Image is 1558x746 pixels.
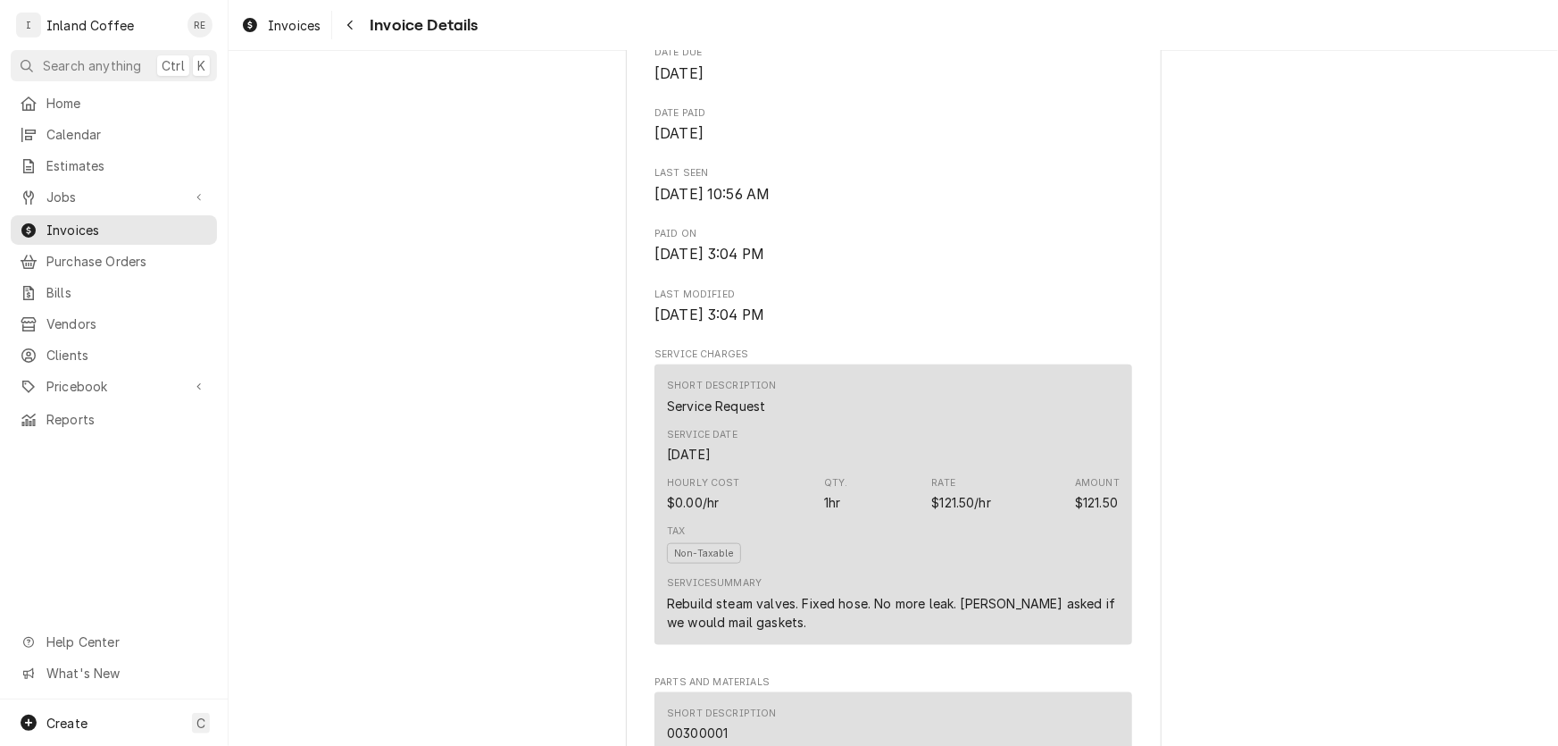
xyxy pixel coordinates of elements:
span: Purchase Orders [46,252,208,271]
div: Rebuild steam valves. Fixed hose. No more leak. [PERSON_NAME] asked if we would mail gaskets. [667,594,1120,632]
a: Go to Jobs [11,182,217,212]
div: Service Date [667,445,711,464]
div: Ruth Easley's Avatar [187,13,212,38]
a: Go to What's New [11,658,217,688]
span: Invoices [46,221,208,239]
div: Short Description [667,707,777,742]
span: Date Due [654,63,1132,85]
div: Tax [667,524,685,539]
span: C [196,714,205,733]
span: Calendar [46,125,208,144]
div: Service Charges [654,348,1132,653]
a: Clients [11,340,217,370]
div: Quantity [824,476,848,512]
span: [DATE] 3:04 PM [654,246,764,263]
div: Cost [667,493,719,512]
span: Home [46,94,208,113]
span: K [197,56,205,75]
span: Invoice Details [364,13,478,38]
a: Purchase Orders [11,247,217,276]
span: Invoices [268,16,321,35]
span: Ctrl [162,56,185,75]
div: Service Charges List [654,365,1132,653]
div: Short Description [667,397,765,415]
div: Date Due [654,46,1132,84]
span: [DATE] [654,65,704,82]
div: Short Description [667,379,777,393]
span: [DATE] [654,125,704,142]
div: Quantity [824,493,840,512]
a: Invoices [234,11,328,40]
span: Date Paid [654,106,1132,121]
div: Amount [1075,493,1118,512]
span: Service Charges [654,348,1132,362]
span: Last Seen [654,166,1132,180]
span: Date Due [654,46,1132,60]
span: Last Seen [654,184,1132,205]
a: Home [11,88,217,118]
a: Vendors [11,309,217,339]
div: Last Seen [654,166,1132,205]
span: Date Paid [654,123,1132,145]
div: Short Description [667,724,728,742]
div: Hourly Cost [667,476,740,490]
div: Amount [1075,476,1120,490]
span: Vendors [46,314,208,333]
div: Rate [931,476,955,490]
div: I [16,13,41,38]
span: Last Modified [654,288,1132,302]
span: Pricebook [46,377,181,396]
div: Price [931,493,991,512]
div: Service Date [667,428,737,442]
a: Go to Pricebook [11,372,217,401]
a: Reports [11,405,217,434]
div: Qty. [824,476,848,490]
div: Service Date [667,428,737,464]
span: Last Modified [654,305,1132,326]
div: Short Description [667,707,777,721]
div: Short Description [667,379,777,415]
span: Clients [46,346,208,365]
span: Search anything [43,56,141,75]
span: Non-Taxable [667,543,741,564]
span: [DATE] 3:04 PM [654,306,764,323]
span: [DATE] 10:56 AM [654,186,770,203]
a: Invoices [11,215,217,245]
span: Estimates [46,156,208,175]
a: Go to Help Center [11,627,217,657]
div: Cost [667,476,740,512]
span: Paid On [654,244,1132,265]
a: Estimates [11,151,217,180]
button: Navigate back [336,11,364,39]
span: Reports [46,410,208,429]
a: Bills [11,278,217,307]
span: Parts and Materials [654,675,1132,690]
span: Paid On [654,227,1132,241]
a: Calendar [11,120,217,149]
div: Amount [1075,476,1120,512]
div: Date Paid [654,106,1132,145]
div: Line Item [654,365,1132,645]
div: Inland Coffee [46,16,134,35]
span: What's New [46,664,206,683]
button: Search anythingCtrlK [11,50,217,81]
div: RE [187,13,212,38]
span: Help Center [46,633,206,651]
span: Jobs [46,188,181,206]
div: Paid On [654,227,1132,265]
span: Bills [46,283,208,302]
span: Create [46,716,87,731]
div: Last Modified [654,288,1132,326]
div: Price [931,476,991,512]
div: Service Summary [667,576,762,591]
